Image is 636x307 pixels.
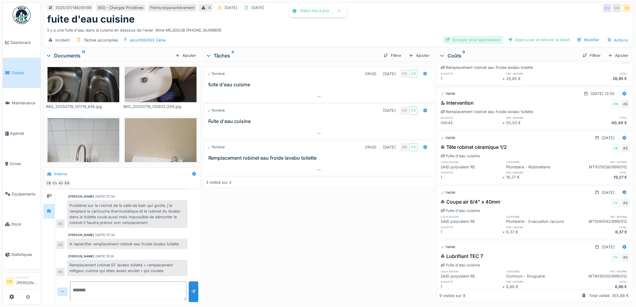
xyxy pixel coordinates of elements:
div: Coûts [439,52,578,59]
div: MT1070036/999/012 [568,164,630,170]
div: Plomberie - Robinetterie [506,164,568,170]
div: 9 visible sur 9 [439,293,465,299]
div: Tête robinet céramique 1/2 [441,143,507,151]
div: [DATE] [383,144,396,150]
h3: Fuite d'eau cuisine [208,118,432,124]
h6: prix unitaire [506,116,568,120]
h3: fuite d'eau cuisine [208,82,432,87]
div: [PERSON_NAME] [68,254,94,259]
div: Commun - Droguerie [506,273,568,279]
div: [DATE] [225,5,237,11]
div: IMG_20250718_141718_646.jpg [46,104,121,109]
div: [DATE] [383,108,396,113]
div: Modifier [575,36,602,44]
h6: ref. interne [568,269,630,273]
div: Ajouter [406,51,432,60]
a: Équipements [3,179,41,209]
div: CB [622,4,631,12]
span: Statistiques [11,252,38,257]
div: SAID polyvalent RE [441,273,502,279]
div: CV [612,199,620,207]
div: CV [400,69,409,78]
img: Badge_color-CXgf-gQk.svg [13,6,31,24]
h3: Remplacement robinet eau froide lavabo toilette [208,155,432,161]
div: [PERSON_NAME] [68,233,94,237]
div: 40,40 € [568,120,630,126]
div: Documents [46,52,173,59]
img: 6g2ac8uw0qatwm3n8636mf6gjgi0 [47,118,119,214]
span: Tickets [11,70,38,76]
a: Agenda [3,118,41,149]
div: × [503,174,506,180]
h6: total [568,72,630,75]
h6: quantité [441,280,502,284]
div: CV [409,69,418,78]
div: Validé [441,190,455,195]
span: Dashboard [11,40,38,45]
div: 1 [441,229,502,235]
div: CV [51,179,59,187]
h6: catégorie [506,215,568,219]
div: AS [56,220,65,228]
div: Tâches [206,52,379,59]
li: [PERSON_NAME] [17,275,38,288]
div: 1 [441,174,502,180]
div: [DATE] [602,135,615,141]
div: 19,27 € [506,174,568,180]
div: Actions [604,36,631,45]
span: Maintenance [12,100,38,106]
a: Tickets [3,58,41,88]
h6: catégorie [506,160,568,164]
a: CB Manager[PERSON_NAME] [5,275,38,290]
div: [DATE] 07:34 [95,233,115,237]
div: × [503,76,506,81]
div: Validé [441,244,455,250]
div: [DATE] [383,71,396,77]
h6: localisation [441,269,502,273]
div: il y a une fuite d'eau dans la cuisine en dessous de l'évier. Mme MEJDOUB [PHONE_NUMBER] [47,25,630,33]
div: [DATE] [251,5,264,11]
h6: total [568,280,630,284]
h6: total [568,170,630,174]
div: CV [603,4,612,12]
div: 1 [441,76,502,81]
div: Incident [55,37,70,43]
div: [DATE] 07:34 [95,194,115,199]
div: Filtrer [580,51,603,60]
h6: quantité [441,225,502,229]
span: Stock [11,221,38,227]
div: 4 [208,5,211,11]
div: 2025/07/146/05149 [55,5,91,11]
div: fuite d'eau cuisine [441,262,480,268]
div: 01h00 [365,144,376,150]
div: CV [612,253,620,262]
div: Remplacement robinet eau froide lavabo toilette [441,65,533,70]
h6: localisation [441,160,502,164]
div: 19,27 € [568,174,630,180]
a: Dashboard [3,27,41,58]
h6: prix unitaire [506,225,568,229]
div: CV [409,106,418,115]
div: AS [56,241,65,249]
h6: quantité [441,72,502,75]
div: 6,37 € [506,229,568,235]
li: CB [5,277,14,286]
div: 650 - Charges Privatives [98,5,143,11]
sup: 3 [232,52,234,59]
div: fuite d'eau cuisine [441,208,480,213]
div: Terminé [207,71,225,76]
a: Zones [3,149,41,179]
div: EN [612,100,620,108]
div: [DATE] [602,244,615,250]
span: Zones [10,161,38,167]
div: Approuver et clôturer le ticket [506,36,572,44]
div: 26,85 € [568,76,630,81]
div: Total validé: 355,88 € [589,293,629,299]
div: 6,37 € [568,229,630,235]
div: 6,86 € [568,284,630,290]
div: CB [45,179,53,187]
div: AS [621,253,630,262]
div: A replanifier remplacement robinet eau froide lavabo toilette [67,239,188,249]
div: IMG_20250718_135832_559.jpg [123,104,198,109]
h6: ref. interne [568,215,630,219]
